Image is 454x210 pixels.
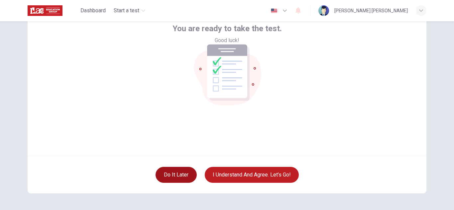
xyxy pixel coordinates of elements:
img: en [270,8,278,13]
span: Dashboard [80,7,106,15]
button: I understand and agree. Let’s go! [205,167,299,183]
img: ILAC logo [28,4,62,17]
img: Profile picture [318,5,329,16]
span: Start a test [114,7,139,15]
div: [PERSON_NAME] [PERSON_NAME] [334,7,408,15]
span: You are ready to take the test. [172,23,282,34]
button: Start a test [111,5,148,17]
a: ILAC logo [28,4,78,17]
button: Do it later [156,167,197,183]
button: Dashboard [78,5,108,17]
span: Good luck! [215,36,239,44]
